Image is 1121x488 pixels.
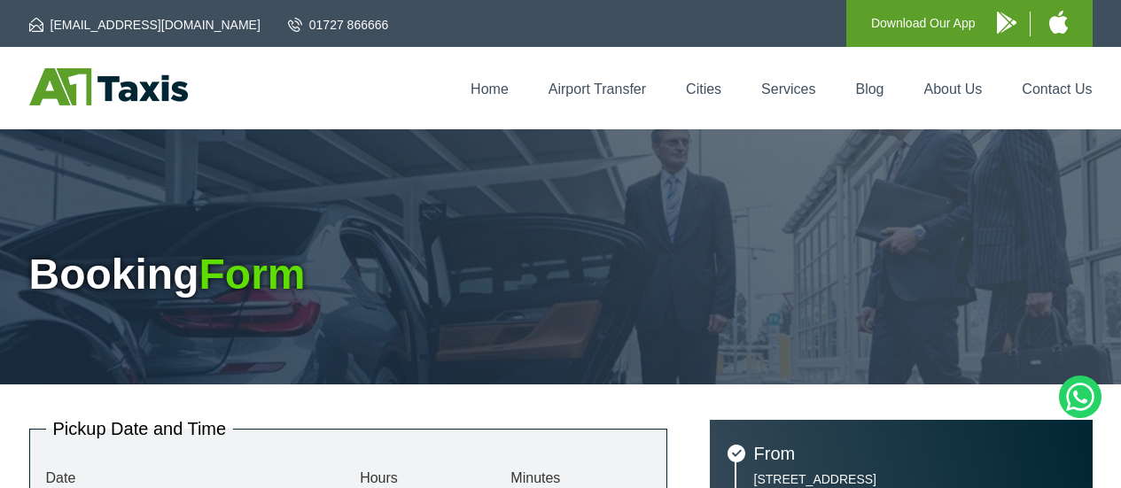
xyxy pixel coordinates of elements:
[1022,81,1092,97] a: Contact Us
[46,420,234,438] legend: Pickup Date and Time
[754,471,1075,487] p: [STREET_ADDRESS]
[29,253,1093,296] h1: Booking
[754,445,1075,462] h3: From
[549,81,646,97] a: Airport Transfer
[855,81,884,97] a: Blog
[761,81,815,97] a: Services
[924,81,983,97] a: About Us
[199,251,305,298] span: Form
[1049,11,1068,34] img: A1 Taxis iPhone App
[686,81,721,97] a: Cities
[871,12,976,35] p: Download Our App
[360,471,499,485] label: Hours
[29,16,261,34] a: [EMAIL_ADDRESS][DOMAIN_NAME]
[46,471,336,485] label: Date
[510,471,650,485] label: Minutes
[471,81,509,97] a: Home
[29,68,188,105] img: A1 Taxis St Albans LTD
[997,12,1016,34] img: A1 Taxis Android App
[288,16,389,34] a: 01727 866666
